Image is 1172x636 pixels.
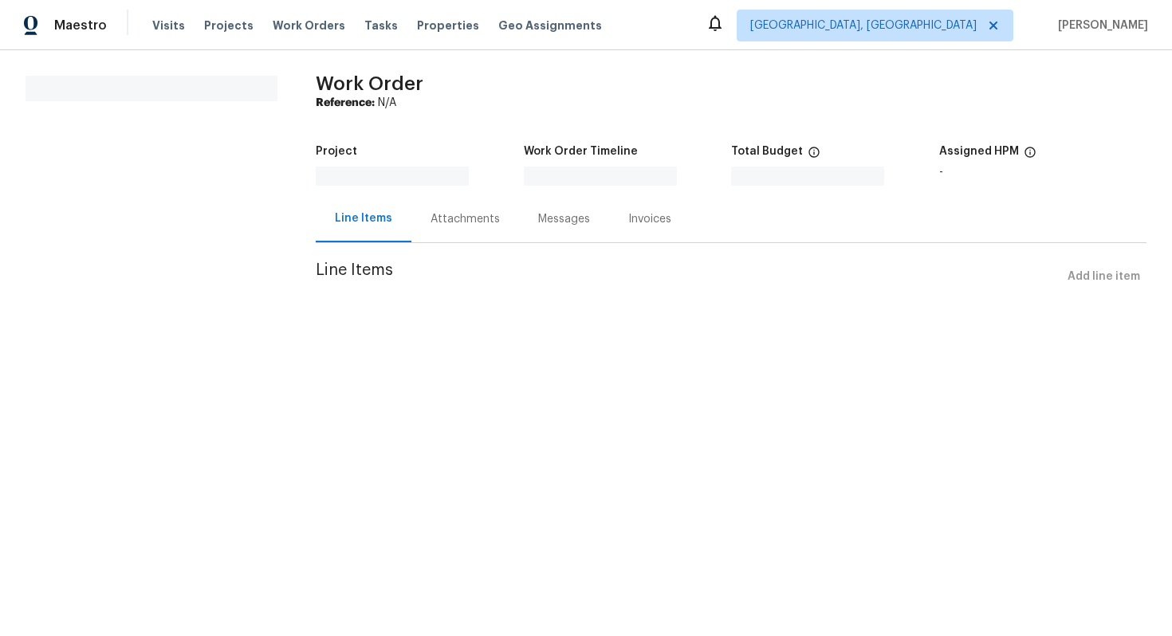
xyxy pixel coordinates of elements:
[808,146,820,167] span: The total cost of line items that have been proposed by Opendoor. This sum includes line items th...
[335,210,392,226] div: Line Items
[538,211,590,227] div: Messages
[431,211,500,227] div: Attachments
[417,18,479,33] span: Properties
[316,74,423,93] span: Work Order
[204,18,254,33] span: Projects
[939,146,1019,157] h5: Assigned HPM
[939,167,1147,178] div: -
[364,20,398,31] span: Tasks
[54,18,107,33] span: Maestro
[498,18,602,33] span: Geo Assignments
[316,97,375,108] b: Reference:
[152,18,185,33] span: Visits
[316,262,1061,292] span: Line Items
[273,18,345,33] span: Work Orders
[524,146,638,157] h5: Work Order Timeline
[316,146,357,157] h5: Project
[750,18,977,33] span: [GEOGRAPHIC_DATA], [GEOGRAPHIC_DATA]
[628,211,671,227] div: Invoices
[316,95,1146,111] div: N/A
[1052,18,1148,33] span: [PERSON_NAME]
[1024,146,1036,167] span: The hpm assigned to this work order.
[731,146,803,157] h5: Total Budget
